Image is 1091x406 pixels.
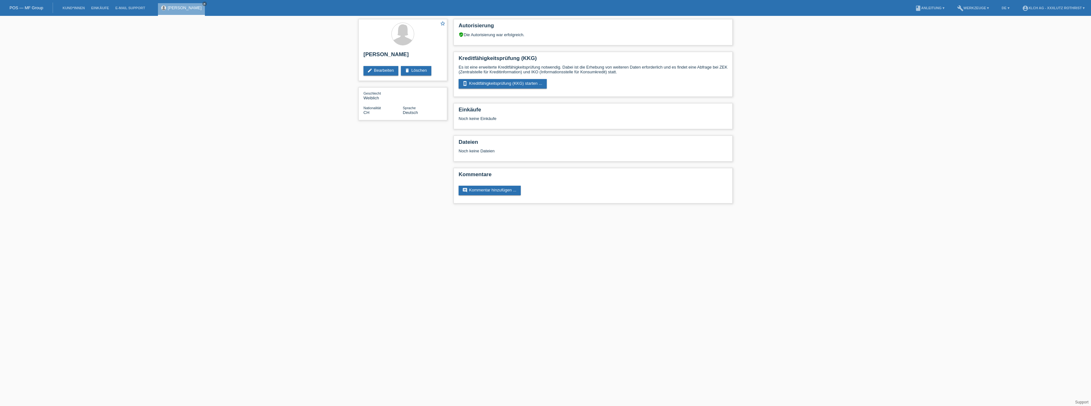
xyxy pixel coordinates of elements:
[440,21,446,27] a: star_border
[459,32,464,37] i: verified_user
[462,81,467,86] i: perm_device_information
[367,68,372,73] i: edit
[440,21,446,26] i: star_border
[112,6,148,10] a: E-Mail Support
[59,6,88,10] a: Kund*innen
[459,55,728,65] h2: Kreditfähigkeitsprüfung (KKG)
[912,6,948,10] a: bookAnleitung ▾
[363,66,398,76] a: editBearbeiten
[459,171,728,181] h2: Kommentare
[363,91,403,100] div: Weiblich
[998,6,1012,10] a: DE ▾
[1019,6,1088,10] a: account_circleXLCH AG - XXXLutz Rothrist ▾
[459,79,547,89] a: perm_device_informationKreditfähigkeitsprüfung (KKG) starten ...
[403,106,416,110] span: Sprache
[459,149,652,153] div: Noch keine Dateien
[363,51,442,61] h2: [PERSON_NAME]
[401,66,431,76] a: deleteLöschen
[10,5,43,10] a: POS — MF Group
[462,188,467,193] i: comment
[459,32,728,37] div: Die Autorisierung war erfolgreich.
[363,106,381,110] span: Nationalität
[203,2,206,5] i: close
[88,6,112,10] a: Einkäufe
[459,107,728,116] h2: Einkäufe
[459,116,728,126] div: Noch keine Einkäufe
[1022,5,1029,11] i: account_circle
[168,5,202,10] a: [PERSON_NAME]
[459,65,728,74] p: Es ist eine erweiterte Kreditfähigkeitsprüfung notwendig. Dabei ist die Erhebung von weiteren Dat...
[459,186,521,195] a: commentKommentar hinzufügen ...
[459,23,728,32] h2: Autorisierung
[915,5,921,11] i: book
[405,68,410,73] i: delete
[1075,400,1088,404] a: Support
[957,5,964,11] i: build
[363,91,381,95] span: Geschlecht
[363,110,369,115] span: Schweiz
[954,6,992,10] a: buildWerkzeuge ▾
[459,139,728,149] h2: Dateien
[403,110,418,115] span: Deutsch
[202,2,207,6] a: close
